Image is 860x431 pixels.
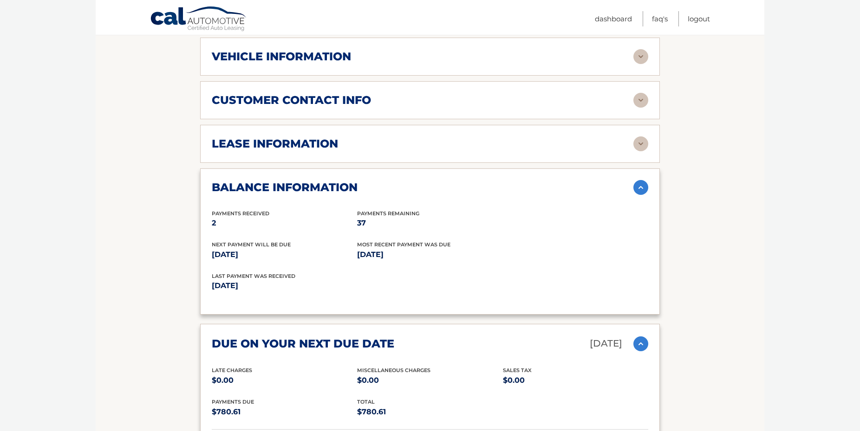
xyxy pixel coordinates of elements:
[212,180,358,194] h2: balance information
[503,374,648,387] p: $0.00
[212,217,357,230] p: 2
[357,399,375,405] span: total
[212,93,371,107] h2: customer contact info
[357,217,502,230] p: 37
[212,405,357,418] p: $780.61
[357,210,419,217] span: Payments Remaining
[357,374,502,387] p: $0.00
[357,241,450,248] span: Most Recent Payment Was Due
[212,210,269,217] span: Payments Received
[212,374,357,387] p: $0.00
[357,367,430,373] span: Miscellaneous Charges
[212,273,295,279] span: Last Payment was received
[212,241,291,248] span: Next Payment will be due
[633,336,648,351] img: accordion-active.svg
[633,136,648,151] img: accordion-rest.svg
[212,137,338,151] h2: lease information
[212,337,394,351] h2: due on your next due date
[357,405,502,418] p: $780.61
[688,11,710,26] a: Logout
[595,11,632,26] a: Dashboard
[357,248,502,261] p: [DATE]
[212,367,252,373] span: Late Charges
[633,180,648,195] img: accordion-active.svg
[212,279,430,292] p: [DATE]
[633,93,648,108] img: accordion-rest.svg
[633,49,648,64] img: accordion-rest.svg
[212,399,254,405] span: Payments Due
[212,248,357,261] p: [DATE]
[590,335,622,352] p: [DATE]
[503,367,532,373] span: Sales Tax
[652,11,668,26] a: FAQ's
[212,50,351,64] h2: vehicle information
[150,6,248,33] a: Cal Automotive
